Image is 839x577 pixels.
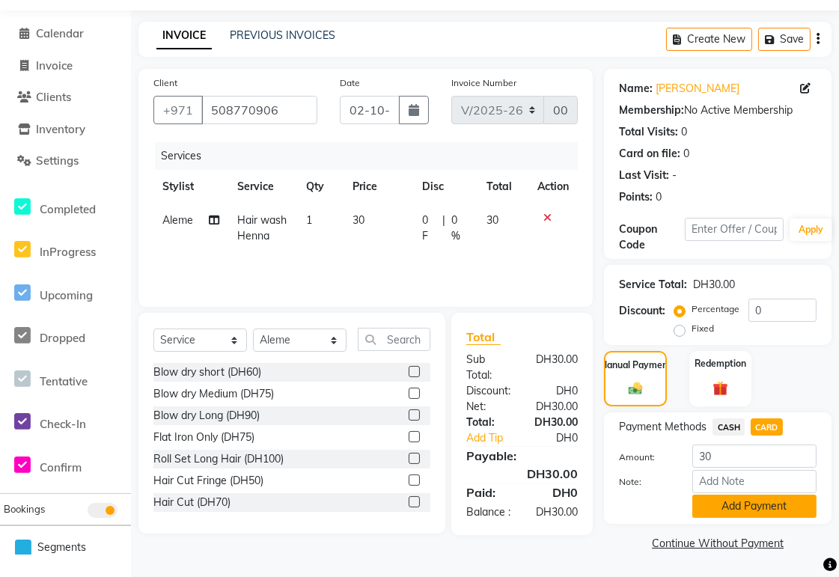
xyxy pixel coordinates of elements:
div: No Active Membership [619,103,817,118]
div: DH0 [522,483,590,501]
div: Paid: [455,483,522,501]
span: Bookings [4,503,45,515]
span: Settings [36,153,79,168]
a: Calendar [4,25,127,43]
th: Action [528,170,578,204]
div: 0 [683,146,689,162]
span: CARD [751,418,783,436]
span: Clients [36,90,71,104]
span: Hair wash Henna [237,213,287,242]
div: 0 [656,189,662,205]
span: Upcoming [40,288,93,302]
div: Card on file: [619,146,680,162]
a: Add Tip [455,430,534,446]
span: Completed [40,202,96,216]
input: Amount [692,445,817,468]
span: InProgress [40,245,96,259]
span: 30 [486,213,498,227]
span: 0 % [451,213,469,244]
div: Total: [455,415,522,430]
div: Points: [619,189,653,205]
label: Invoice Number [451,76,516,90]
div: DH30.00 [693,277,735,293]
a: Inventory [4,121,127,138]
div: Hair Cut Fringe (DH50) [153,473,263,489]
div: DH30.00 [522,399,590,415]
div: DH0 [534,430,590,446]
span: 30 [353,213,364,227]
span: Total [466,329,501,345]
label: Client [153,76,177,90]
button: Save [758,28,811,51]
th: Qty [297,170,343,204]
span: Calendar [36,26,84,40]
a: Settings [4,153,127,170]
span: Dropped [40,331,85,345]
span: CASH [713,418,745,436]
span: Payment Methods [619,419,707,435]
div: Service Total: [619,277,687,293]
a: INVOICE [156,22,212,49]
div: Blow dry Medium (DH75) [153,386,274,402]
label: Percentage [692,302,739,316]
button: Apply [790,219,832,241]
img: _cash.svg [624,381,647,397]
label: Amount: [608,451,681,464]
div: Payable: [455,447,589,465]
a: PREVIOUS INVOICES [230,28,335,42]
span: Invoice [36,58,73,73]
a: Clients [4,89,127,106]
span: 1 [306,213,312,227]
div: - [672,168,677,183]
label: Redemption [695,357,746,370]
div: Name: [619,81,653,97]
div: Discount: [619,303,665,319]
span: Check-In [40,417,86,431]
div: DH30.00 [455,465,589,483]
input: Search by Name/Mobile/Email/Code [201,96,317,124]
div: Discount: [455,383,522,399]
div: Coupon Code [619,222,685,253]
div: Balance : [455,504,522,520]
div: Total Visits: [619,124,678,140]
th: Disc [413,170,478,204]
div: DH30.00 [522,352,590,383]
label: Note: [608,475,681,489]
div: DH30.00 [522,415,590,430]
input: Search or Scan [358,328,430,351]
div: Net: [455,399,522,415]
a: Invoice [4,58,127,75]
div: Services [155,142,589,170]
div: Hair Cut (DH70) [153,495,231,510]
img: _gift.svg [708,379,733,398]
a: Continue Without Payment [607,536,829,552]
span: | [442,213,445,244]
label: Fixed [692,322,714,335]
div: Roll Set Long Hair (DH100) [153,451,284,467]
div: Blow dry Long (DH90) [153,408,260,424]
div: Blow dry short (DH60) [153,364,261,380]
div: DH30.00 [522,504,590,520]
th: Service [228,170,298,204]
button: +971 [153,96,203,124]
div: Membership: [619,103,684,118]
th: Price [344,170,413,204]
button: Add Payment [692,495,817,518]
div: Last Visit: [619,168,669,183]
div: Flat Iron Only (DH75) [153,430,254,445]
label: Manual Payment [599,358,671,372]
th: Total [478,170,529,204]
input: Add Note [692,470,817,493]
span: Confirm [40,460,82,474]
div: 0 [681,124,687,140]
label: Date [340,76,360,90]
input: Enter Offer / Coupon Code [685,218,784,241]
span: Tentative [40,374,88,388]
span: Aleme [162,213,193,227]
div: Sub Total: [455,352,522,383]
span: Inventory [36,122,85,136]
span: Segments [37,540,86,555]
a: [PERSON_NAME] [656,81,739,97]
th: Stylist [153,170,228,204]
div: DH0 [522,383,590,399]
